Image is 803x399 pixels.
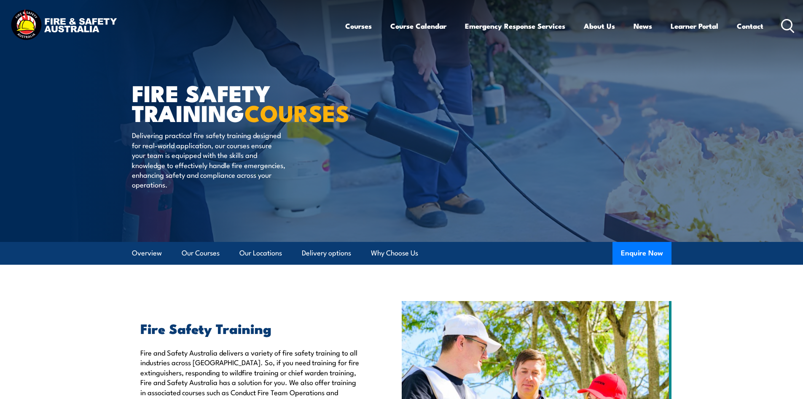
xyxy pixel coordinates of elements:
button: Enquire Now [612,242,671,265]
a: News [634,15,652,37]
a: Contact [737,15,763,37]
a: Overview [132,242,162,264]
a: Our Locations [239,242,282,264]
a: Courses [345,15,372,37]
p: Delivering practical fire safety training designed for real-world application, our courses ensure... [132,130,286,189]
a: Why Choose Us [371,242,418,264]
strong: COURSES [244,95,349,130]
a: Course Calendar [390,15,446,37]
a: Learner Portal [671,15,718,37]
h2: Fire Safety Training [140,322,363,334]
h1: FIRE SAFETY TRAINING [132,83,340,122]
a: Our Courses [182,242,220,264]
a: Delivery options [302,242,351,264]
a: Emergency Response Services [465,15,565,37]
a: About Us [584,15,615,37]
